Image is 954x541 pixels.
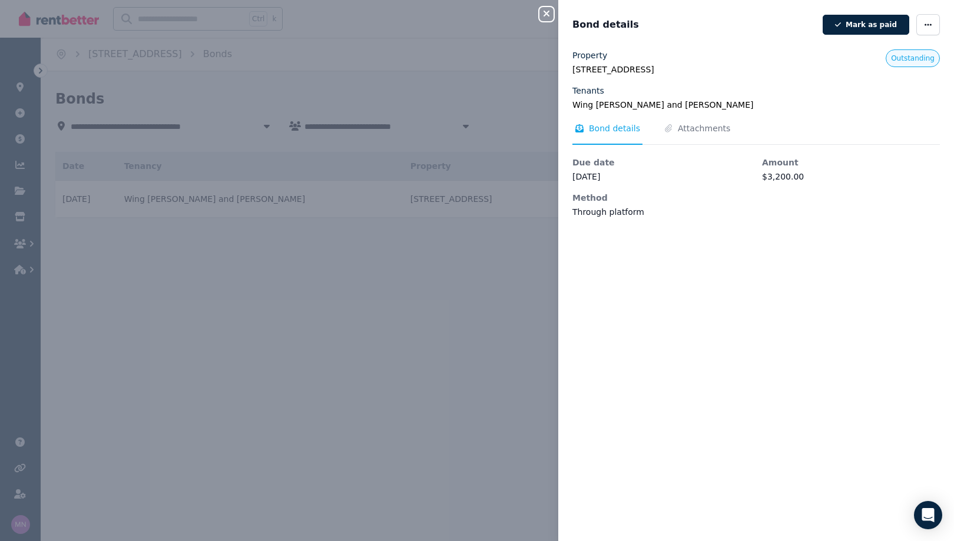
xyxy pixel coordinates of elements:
label: Tenants [572,85,604,97]
span: Bond details [589,122,640,134]
legend: Wing [PERSON_NAME] and [PERSON_NAME] [572,99,940,111]
span: Bond details [572,18,639,32]
legend: [STREET_ADDRESS] [572,64,940,75]
span: Outstanding [891,54,935,63]
span: Attachments [678,122,730,134]
label: Property [572,49,607,61]
dt: Method [572,192,750,204]
dt: Due date [572,157,750,168]
dd: $3,200.00 [762,171,940,182]
button: Mark as paid [823,15,909,35]
dd: Through platform [572,206,750,218]
div: Open Intercom Messenger [914,501,942,529]
nav: Tabs [572,122,940,145]
dt: Amount [762,157,940,168]
dd: [DATE] [572,171,750,182]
